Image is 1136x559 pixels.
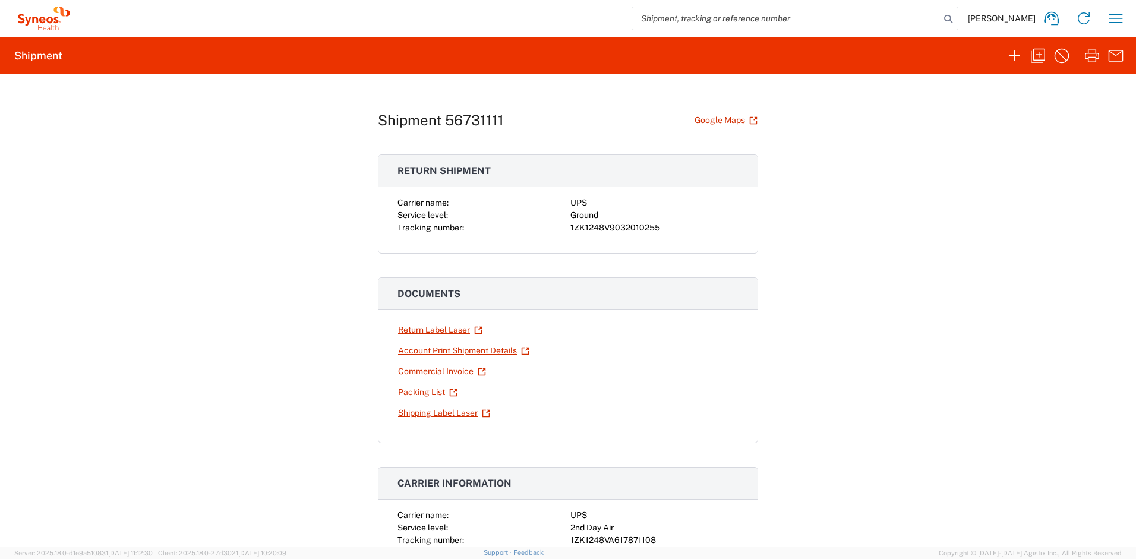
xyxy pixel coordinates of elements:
a: Shipping Label Laser [397,403,491,424]
div: UPS [570,509,739,522]
span: Carrier information [397,478,512,489]
a: Account Print Shipment Details [397,340,530,361]
div: 1ZK1248V9032010255 [570,222,739,234]
span: Service level: [397,210,448,220]
h2: Shipment [14,49,62,63]
h1: Shipment 56731111 [378,112,504,129]
span: Carrier name: [397,510,449,520]
div: UPS [570,197,739,209]
a: Feedback [513,549,544,556]
a: Packing List [397,382,458,403]
div: 2nd Day Air [570,522,739,534]
span: Return shipment [397,165,491,176]
span: Copyright © [DATE]-[DATE] Agistix Inc., All Rights Reserved [939,548,1122,558]
div: 1ZK1248VA617871108 [570,534,739,547]
span: Documents [397,288,460,299]
a: Return Label Laser [397,320,483,340]
input: Shipment, tracking or reference number [632,7,940,30]
span: Tracking number: [397,535,464,545]
a: Google Maps [694,110,758,131]
span: Client: 2025.18.0-27d3021 [158,549,286,557]
span: [DATE] 11:12:30 [108,549,153,557]
div: Ground [570,209,739,222]
a: Commercial Invoice [397,361,487,382]
span: Service level: [397,523,448,532]
span: [DATE] 10:20:09 [238,549,286,557]
a: Support [484,549,513,556]
span: Tracking number: [397,223,464,232]
span: Carrier name: [397,198,449,207]
span: Server: 2025.18.0-d1e9a510831 [14,549,153,557]
span: [PERSON_NAME] [968,13,1036,24]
